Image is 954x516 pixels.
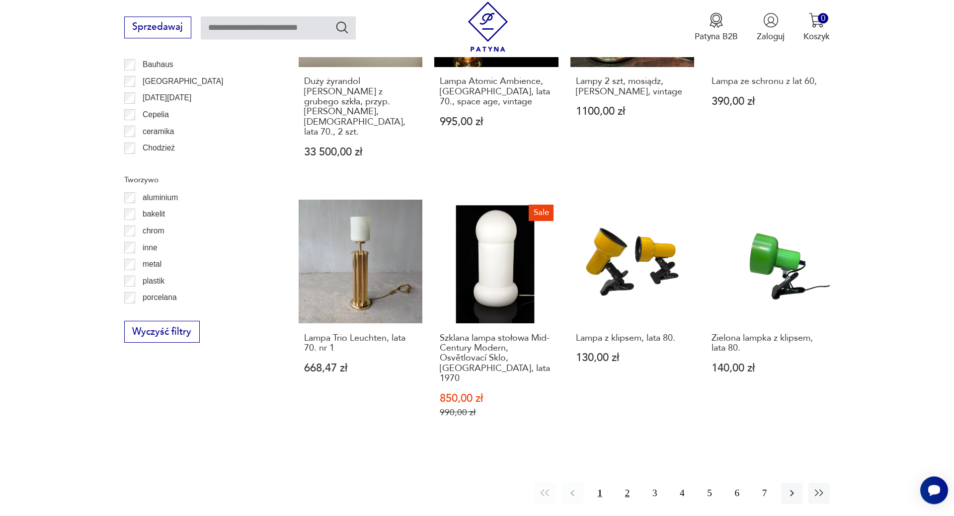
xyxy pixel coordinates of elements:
[143,258,161,271] p: metal
[440,393,553,404] p: 850,00 zł
[757,31,785,42] p: Zaloguj
[695,31,738,42] p: Patyna B2B
[695,12,738,42] a: Ikona medaluPatyna B2B
[143,308,167,321] p: porcelit
[712,363,825,373] p: 140,00 zł
[143,224,164,237] p: chrom
[143,291,177,304] p: porcelana
[463,1,513,52] img: Patyna - sklep z meblami i dekoracjami vintage
[299,200,422,441] a: Lampa Trio Leuchten, lata 70. nr 1Lampa Trio Leuchten, lata 70. nr 1668,47 zł
[809,12,824,28] img: Ikona koszyka
[304,147,417,157] p: 33 500,00 zł
[304,333,417,354] h3: Lampa Trio Leuchten, lata 70. nr 1
[143,158,172,171] p: Ćmielów
[712,333,825,354] h3: Zielona lampka z klipsem, lata 80.
[617,483,638,504] button: 2
[143,75,223,88] p: [GEOGRAPHIC_DATA]
[143,91,191,104] p: [DATE][DATE]
[726,483,748,504] button: 6
[699,483,720,504] button: 5
[434,200,558,441] a: SaleSzklana lampa stołowa Mid-Century Modern, Osvětlovací Sklo, Czechy, lata 1970Szklana lampa st...
[304,363,417,373] p: 668,47 zł
[124,173,270,186] p: Tworzywo
[143,241,157,254] p: inne
[124,321,200,343] button: Wyczyść filtry
[576,353,689,363] p: 130,00 zł
[671,483,693,504] button: 4
[304,76,417,137] h3: Duży żyrandol [PERSON_NAME] z grubego szkła, przyp. [PERSON_NAME], [DEMOGRAPHIC_DATA], lata 70., ...
[440,76,553,107] h3: Lampa Atomic Ambience, [GEOGRAPHIC_DATA], lata 70., space age, vintage
[143,275,164,288] p: plastik
[143,142,175,154] p: Chodzież
[589,483,611,504] button: 1
[763,12,779,28] img: Ikonka użytkownika
[576,106,689,117] p: 1100,00 zł
[803,12,830,42] button: 0Koszyk
[920,476,948,504] iframe: Smartsupp widget button
[143,108,169,121] p: Cepelia
[818,13,828,23] div: 0
[440,117,553,127] p: 995,00 zł
[754,483,775,504] button: 7
[695,12,738,42] button: Patyna B2B
[803,31,830,42] p: Koszyk
[143,125,174,138] p: ceramika
[143,191,178,204] p: aluminium
[143,208,165,221] p: bakelit
[124,24,191,32] a: Sprzedawaj
[706,200,830,441] a: Zielona lampka z klipsem, lata 80.Zielona lampka z klipsem, lata 80.140,00 zł
[757,12,785,42] button: Zaloguj
[709,12,724,28] img: Ikona medalu
[644,483,665,504] button: 3
[143,58,173,71] p: Bauhaus
[576,333,689,343] h3: Lampa z klipsem, lata 80.
[570,200,694,441] a: Lampa z klipsem, lata 80.Lampa z klipsem, lata 80.130,00 zł
[440,407,553,418] p: 990,00 zł
[712,96,825,107] p: 390,00 zł
[335,20,349,34] button: Szukaj
[124,16,191,38] button: Sprzedawaj
[712,76,825,86] h3: Lampa ze schronu z lat 60,
[576,76,689,97] h3: Lampy 2 szt, mosiądz, [PERSON_NAME], vintage
[440,333,553,384] h3: Szklana lampa stołowa Mid-Century Modern, Osvětlovací Sklo, [GEOGRAPHIC_DATA], lata 1970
